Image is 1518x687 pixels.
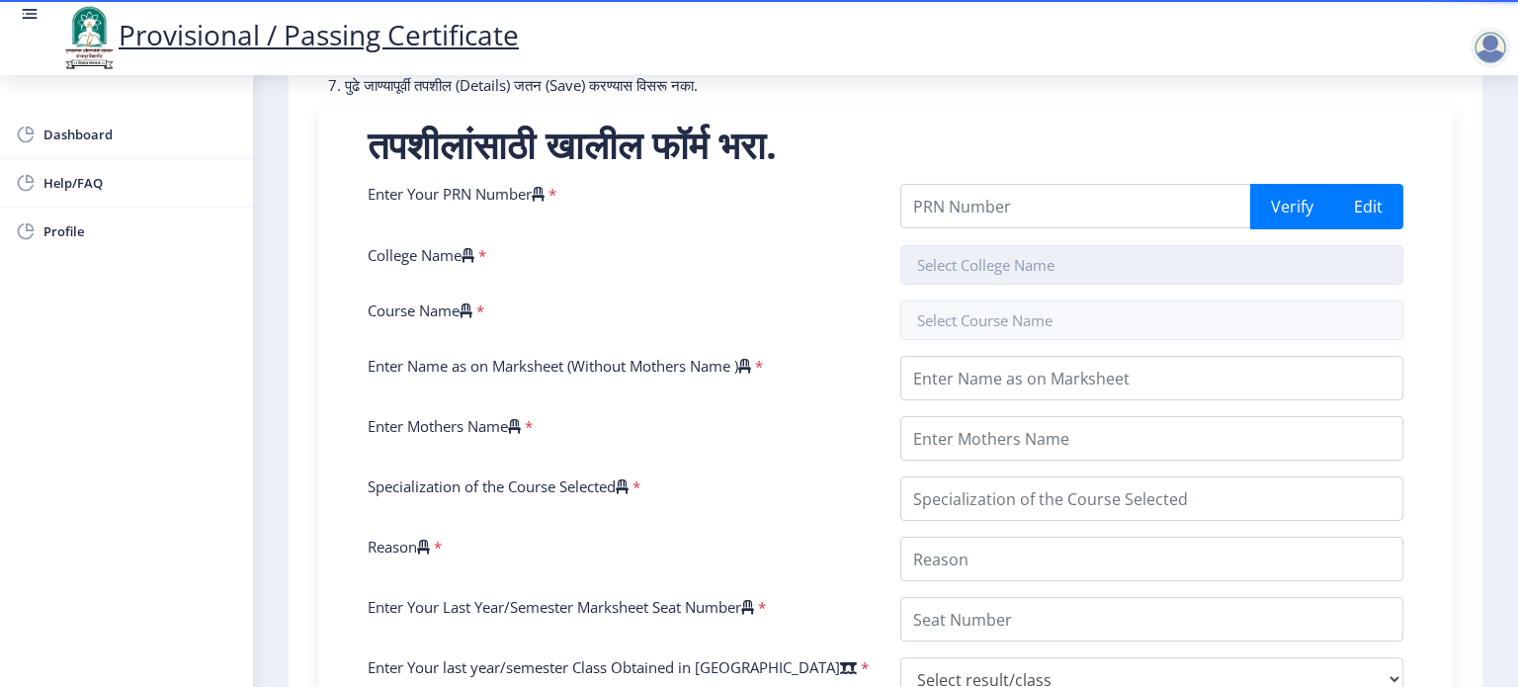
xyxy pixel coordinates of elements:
label: Enter Your Last Year/Semester Marksheet Seat Number [368,597,754,617]
input: Select College Name [900,245,1403,285]
input: Enter Mothers Name [900,416,1403,461]
input: Select Course Name [900,301,1403,340]
label: Enter Your last year/semester Class Obtained in [GEOGRAPHIC_DATA] [368,657,857,677]
button: Verify [1250,184,1334,229]
input: Specialization of the Course Selected [900,476,1403,521]
input: PRN Number [900,184,1251,228]
img: logo [59,4,119,71]
button: Edit [1333,184,1403,229]
label: Specialization of the Course Selected [368,476,629,496]
span: Profile [43,219,237,243]
span: Help/FAQ [43,171,237,195]
label: Enter Your PRN Number [368,184,545,204]
input: Enter Name as on Marksheet [900,356,1403,400]
a: Provisional / Passing Certificate [59,16,519,53]
label: Reason [368,537,430,557]
label: Course Name [368,301,472,320]
label: Enter Mothers Name [368,416,521,436]
h2: तपशीलांसाठी खालील फॉर्म भरा. [368,125,1403,164]
label: College Name [368,245,474,265]
p: 7. पुढे जाण्यापूर्वी तपशील (Details) जतन (Save) करण्यास विसरू नका. [328,75,1054,95]
label: Enter Name as on Marksheet (Without Mothers Name ) [368,356,751,376]
input: Seat Number [900,597,1403,642]
input: Reason [900,537,1403,581]
span: Dashboard [43,123,237,146]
